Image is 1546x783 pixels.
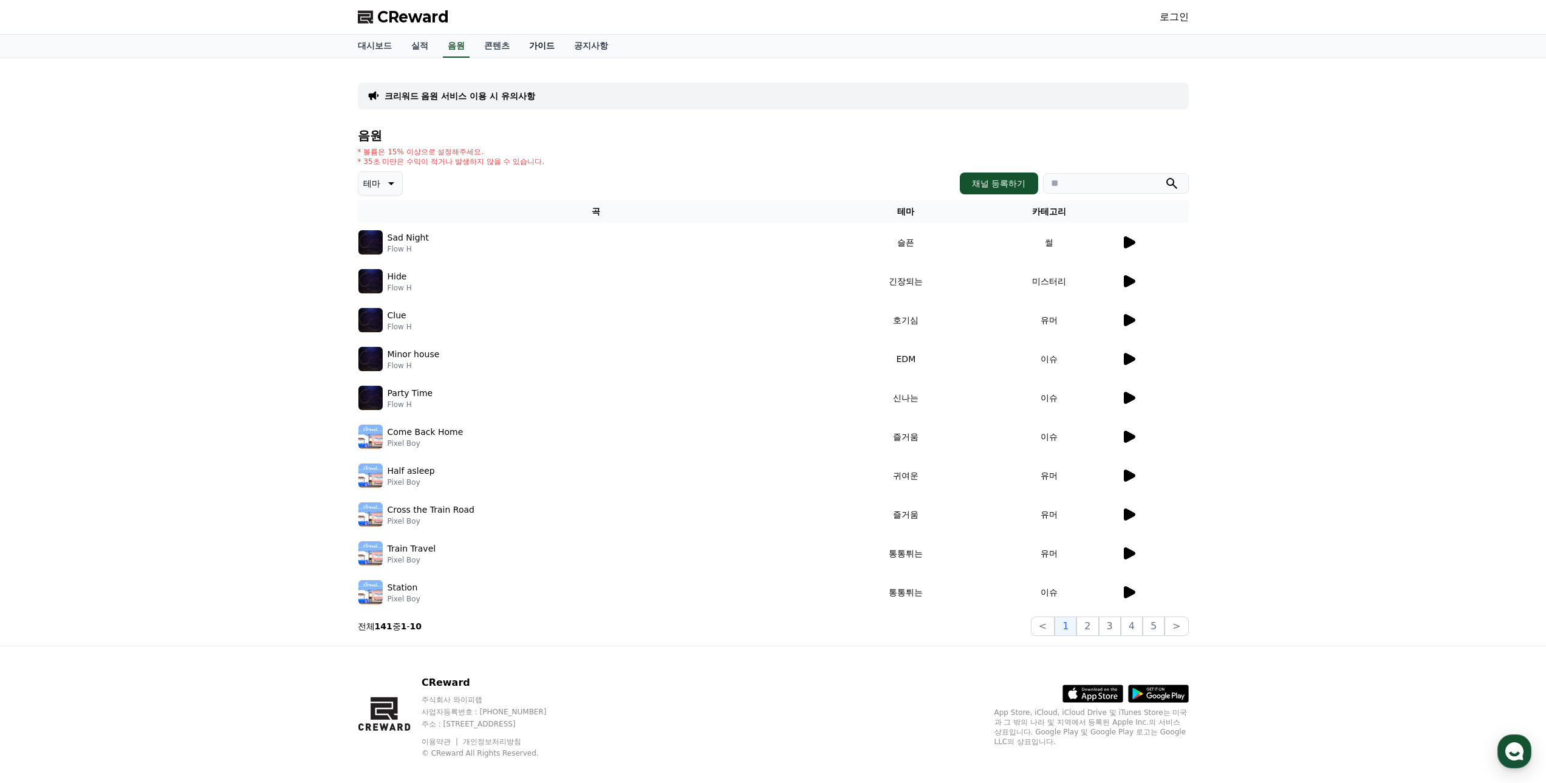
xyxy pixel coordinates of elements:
p: 전체 중 - [358,620,422,632]
p: Pixel Boy [388,516,474,526]
a: 개인정보처리방침 [463,737,521,746]
td: EDM [835,340,977,378]
button: 테마 [358,171,403,196]
p: Flow H [388,244,429,254]
button: > [1165,617,1188,636]
td: 유머 [977,301,1120,340]
img: music [358,541,383,566]
p: Sad Night [388,231,429,244]
p: CReward [422,675,570,690]
td: 호기심 [835,301,977,340]
button: 3 [1099,617,1121,636]
td: 긴장되는 [835,262,977,301]
p: Flow H [388,400,433,409]
img: music [358,580,383,604]
td: 이슈 [977,378,1120,417]
a: CReward [358,7,449,27]
td: 슬픈 [835,223,977,262]
p: Pixel Boy [388,477,435,487]
h4: 음원 [358,129,1189,142]
strong: 141 [375,621,392,631]
p: Cross the Train Road [388,504,474,516]
p: Station [388,581,418,594]
button: 4 [1121,617,1143,636]
strong: 1 [401,621,407,631]
th: 카테고리 [977,200,1120,223]
button: 5 [1143,617,1165,636]
p: * 35초 미만은 수익이 적거나 발생하지 않을 수 있습니다. [358,157,545,166]
button: 채널 등록하기 [960,173,1038,194]
td: 이슈 [977,340,1120,378]
button: < [1031,617,1055,636]
a: 콘텐츠 [474,35,519,58]
p: © CReward All Rights Reserved. [422,748,570,758]
a: 이용약관 [422,737,460,746]
td: 신나는 [835,378,977,417]
img: music [358,230,383,255]
p: 테마 [363,175,380,192]
a: 설정 [157,385,233,415]
img: music [358,425,383,449]
img: music [358,463,383,488]
p: App Store, iCloud, iCloud Drive 및 iTunes Store는 미국과 그 밖의 나라 및 지역에서 등록된 Apple Inc.의 서비스 상표입니다. Goo... [994,708,1189,747]
img: music [358,308,383,332]
p: Pixel Boy [388,555,436,565]
a: 음원 [443,35,470,58]
button: 1 [1055,617,1076,636]
img: music [358,502,383,527]
th: 테마 [835,200,977,223]
th: 곡 [358,200,835,223]
p: 주소 : [STREET_ADDRESS] [422,719,570,729]
strong: 10 [410,621,422,631]
td: 썰 [977,223,1120,262]
p: Train Travel [388,542,436,555]
td: 즐거움 [835,495,977,534]
p: Hide [388,270,407,283]
a: 크리워드 음원 서비스 이용 시 유의사항 [385,90,535,102]
span: 대화 [111,404,126,414]
img: music [358,269,383,293]
span: CReward [377,7,449,27]
td: 통통튀는 [835,573,977,612]
p: Party Time [388,387,433,400]
p: Clue [388,309,406,322]
a: 홈 [4,385,80,415]
td: 미스터리 [977,262,1120,301]
td: 유머 [977,456,1120,495]
td: 유머 [977,495,1120,534]
a: 가이드 [519,35,564,58]
a: 실적 [402,35,438,58]
p: Flow H [388,322,412,332]
p: 사업자등록번호 : [PHONE_NUMBER] [422,707,570,717]
p: Pixel Boy [388,439,463,448]
p: Pixel Boy [388,594,420,604]
span: 설정 [188,403,202,413]
td: 이슈 [977,573,1120,612]
p: 주식회사 와이피랩 [422,695,570,705]
td: 즐거움 [835,417,977,456]
p: Come Back Home [388,426,463,439]
a: 공지사항 [564,35,618,58]
a: 로그인 [1160,10,1189,24]
td: 유머 [977,534,1120,573]
td: 귀여운 [835,456,977,495]
a: 대시보드 [348,35,402,58]
p: Half asleep [388,465,435,477]
p: * 볼륨은 15% 이상으로 설정해주세요. [358,147,545,157]
img: music [358,347,383,371]
td: 통통튀는 [835,534,977,573]
p: Flow H [388,283,412,293]
p: Flow H [388,361,440,371]
a: 대화 [80,385,157,415]
span: 홈 [38,403,46,413]
td: 이슈 [977,417,1120,456]
img: music [358,386,383,410]
button: 2 [1076,617,1098,636]
p: Minor house [388,348,440,361]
